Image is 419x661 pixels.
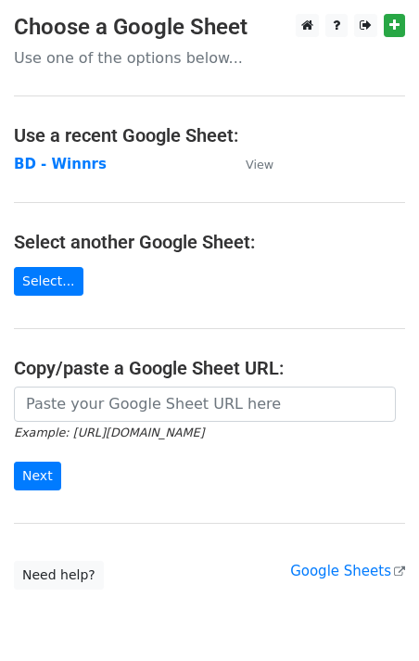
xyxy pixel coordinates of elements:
a: Need help? [14,561,104,590]
input: Next [14,462,61,490]
a: Select... [14,267,83,296]
small: Example: [URL][DOMAIN_NAME] [14,426,204,439]
h4: Copy/paste a Google Sheet URL: [14,357,405,379]
h4: Select another Google Sheet: [14,231,405,253]
a: Google Sheets [290,563,405,579]
h4: Use a recent Google Sheet: [14,124,405,146]
a: BD - Winnrs [14,156,107,172]
p: Use one of the options below... [14,48,405,68]
h3: Choose a Google Sheet [14,14,405,41]
input: Paste your Google Sheet URL here [14,387,396,422]
small: View [246,158,273,172]
a: View [227,156,273,172]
